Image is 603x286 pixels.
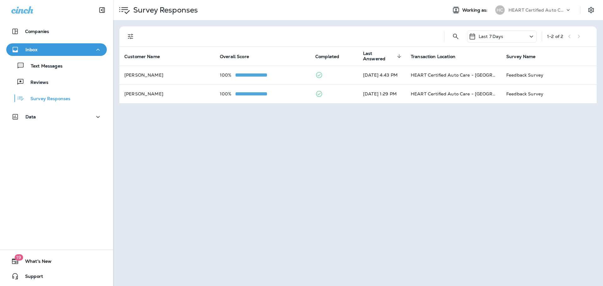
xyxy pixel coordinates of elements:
span: 19 [14,254,23,261]
span: Overall Score [220,54,249,59]
p: Text Messages [24,63,62,69]
span: Survey Name [506,54,536,59]
span: Transaction Location [411,54,464,59]
button: Data [6,111,107,123]
button: Filters [124,30,137,43]
span: Completed [315,54,339,59]
button: Text Messages [6,59,107,72]
td: HEART Certified Auto Care - [GEOGRAPHIC_DATA] [406,84,501,103]
td: HEART Certified Auto Care - [GEOGRAPHIC_DATA] [406,66,501,84]
td: [PERSON_NAME] [119,66,215,84]
button: Inbox [6,43,107,56]
span: Customer Name [124,54,160,59]
span: Support [19,274,43,281]
button: Search Survey Responses [449,30,462,43]
p: 100% [220,73,236,78]
span: Completed [315,54,347,59]
button: Companies [6,25,107,38]
button: Settings [585,4,597,16]
p: Companies [25,29,49,34]
p: Survey Responses [24,96,70,102]
td: [DATE] 4:43 PM [358,66,406,84]
span: Customer Name [124,54,168,59]
div: HC [495,5,505,15]
button: 19What's New [6,255,107,267]
p: Reviews [24,80,48,86]
p: 100% [220,91,236,96]
span: Working as: [462,8,489,13]
span: Overall Score [220,54,257,59]
button: Support [6,270,107,283]
td: Feedback Survey [501,66,597,84]
p: Inbox [25,47,37,52]
td: [DATE] 1:29 PM [358,84,406,103]
span: Survey Name [506,54,544,59]
p: Survey Responses [131,5,198,15]
p: HEART Certified Auto Care [508,8,565,13]
span: What's New [19,259,52,266]
div: 1 - 2 of 2 [547,34,563,39]
p: Data [25,114,36,119]
button: Reviews [6,75,107,89]
span: Transaction Location [411,54,455,59]
td: [PERSON_NAME] [119,84,215,103]
button: Collapse Sidebar [93,4,111,16]
button: Survey Responses [6,92,107,105]
span: Last Answered [363,51,403,62]
td: Feedback Survey [501,84,597,103]
p: Last 7 Days [479,34,503,39]
span: Last Answered [363,51,395,62]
